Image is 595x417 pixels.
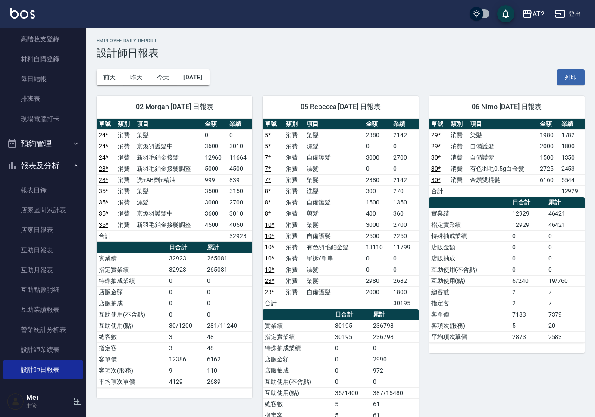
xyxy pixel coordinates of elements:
[333,342,371,354] td: 0
[371,342,418,354] td: 0
[150,69,177,85] button: 今天
[135,219,203,230] td: 新羽毛鉑金接髮調整
[304,230,363,241] td: 自備護髮
[3,220,83,240] a: 店家日報表
[135,185,203,197] td: 染髮
[364,264,391,275] td: 0
[227,163,252,174] td: 4500
[135,197,203,208] td: 漂髮
[371,309,418,320] th: 累計
[546,253,585,264] td: 0
[557,69,585,85] button: 列印
[263,376,333,387] td: 互助使用(不含點)
[26,393,70,402] h5: Mei
[97,119,252,242] table: a dense table
[391,298,419,309] td: 30195
[227,174,252,185] td: 839
[263,398,333,410] td: 總客數
[203,163,228,174] td: 5000
[468,129,538,141] td: 染髮
[116,197,135,208] td: 消費
[391,264,419,275] td: 0
[304,163,363,174] td: 漂髮
[203,129,228,141] td: 0
[284,253,304,264] td: 消費
[97,354,167,365] td: 客單價
[304,286,363,298] td: 自備護髮
[135,174,203,185] td: 洗+AB劑+精油
[364,141,391,152] td: 0
[371,331,418,342] td: 236798
[333,365,371,376] td: 0
[510,219,546,230] td: 12929
[167,365,205,376] td: 9
[203,208,228,219] td: 3600
[510,230,546,241] td: 0
[3,379,83,399] a: 設計師業績分析表
[284,119,304,130] th: 類別
[304,219,363,230] td: 染髮
[551,6,585,22] button: 登出
[559,119,585,130] th: 業績
[205,298,252,309] td: 0
[391,230,419,241] td: 2250
[167,264,205,275] td: 32923
[263,354,333,365] td: 店販金額
[510,253,546,264] td: 0
[538,152,559,163] td: 1500
[391,119,419,130] th: 業績
[135,129,203,141] td: 染髮
[26,402,70,410] p: 主管
[304,141,363,152] td: 漂髮
[205,354,252,365] td: 6162
[97,264,167,275] td: 指定實業績
[284,185,304,197] td: 消費
[167,275,205,286] td: 0
[510,275,546,286] td: 6/240
[546,331,585,342] td: 2583
[546,264,585,275] td: 0
[135,208,203,219] td: 京煥羽護髮中
[429,185,448,197] td: 合計
[97,230,116,241] td: 合計
[3,180,83,200] a: 報表目錄
[273,103,408,111] span: 05 Rebecca [DATE] 日報表
[203,174,228,185] td: 999
[284,197,304,208] td: 消費
[227,129,252,141] td: 0
[510,197,546,208] th: 日合計
[284,264,304,275] td: 消費
[468,119,538,130] th: 項目
[167,242,205,253] th: 日合計
[429,275,510,286] td: 互助使用(點)
[97,331,167,342] td: 總客數
[3,280,83,300] a: 互助點數明細
[116,185,135,197] td: 消費
[371,376,418,387] td: 0
[510,241,546,253] td: 0
[263,320,333,331] td: 實業績
[429,286,510,298] td: 總客數
[176,69,209,85] button: [DATE]
[3,69,83,89] a: 每日結帳
[167,309,205,320] td: 0
[97,342,167,354] td: 指定客
[107,103,242,111] span: 02 Morgan [DATE] 日報表
[227,197,252,208] td: 2700
[116,152,135,163] td: 消費
[97,320,167,331] td: 互助使用(點)
[284,286,304,298] td: 消費
[263,331,333,342] td: 指定實業績
[429,219,510,230] td: 指定實業績
[532,9,545,19] div: AT2
[205,275,252,286] td: 0
[429,241,510,253] td: 店販金額
[364,174,391,185] td: 2380
[510,264,546,275] td: 0
[448,119,468,130] th: 類別
[116,208,135,219] td: 消費
[546,197,585,208] th: 累計
[304,152,363,163] td: 自備護髮
[97,376,167,387] td: 平均項次單價
[97,38,585,44] h2: Employee Daily Report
